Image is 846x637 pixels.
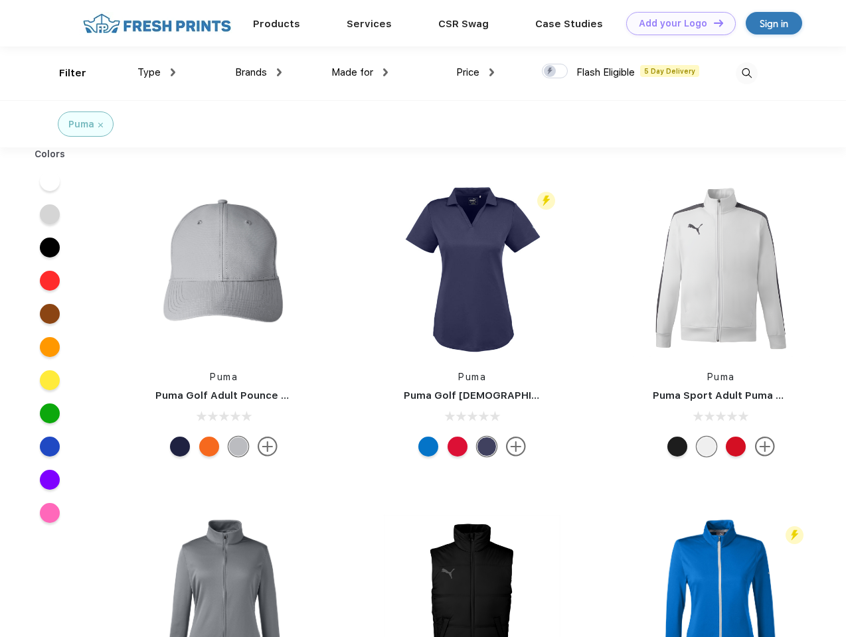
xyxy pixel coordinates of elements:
span: Flash Eligible [576,66,635,78]
a: Services [347,18,392,30]
a: CSR Swag [438,18,489,30]
span: Brands [235,66,267,78]
img: more.svg [506,437,526,457]
img: func=resize&h=266 [135,180,312,357]
div: Vibrant Orange [199,437,219,457]
div: Peacoat [477,437,497,457]
div: Puma [68,117,94,131]
div: High Risk Red [448,437,467,457]
img: dropdown.png [171,68,175,76]
img: dropdown.png [489,68,494,76]
a: Puma [458,372,486,382]
img: dropdown.png [383,68,388,76]
span: Price [456,66,479,78]
div: Quarry [228,437,248,457]
div: High Risk Red [726,437,746,457]
img: DT [714,19,723,27]
div: Colors [25,147,76,161]
div: Sign in [760,16,788,31]
a: Puma [210,372,238,382]
a: Puma Golf [DEMOGRAPHIC_DATA]' Icon Golf Polo [404,389,650,401]
img: more.svg [258,437,278,457]
div: Filter [59,66,86,81]
img: dropdown.png [277,68,282,76]
img: desktop_search.svg [736,62,758,84]
a: Puma Golf Adult Pounce Adjustable Cap [155,389,359,401]
div: Lapis Blue [418,437,438,457]
div: Peacoat [170,437,190,457]
div: Puma Black [667,437,687,457]
a: Products [253,18,300,30]
div: Add your Logo [639,18,707,29]
img: filter_cancel.svg [98,123,103,127]
img: func=resize&h=266 [633,180,809,357]
a: Puma [707,372,735,382]
span: 5 Day Delivery [640,65,699,77]
img: fo%20logo%202.webp [79,12,235,35]
img: func=resize&h=266 [384,180,560,357]
img: flash_active_toggle.svg [537,192,555,210]
img: more.svg [755,437,775,457]
img: flash_active_toggle.svg [786,526,804,544]
span: Made for [331,66,373,78]
div: White and Quiet Shade [697,437,717,457]
a: Sign in [746,12,802,35]
span: Type [137,66,161,78]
